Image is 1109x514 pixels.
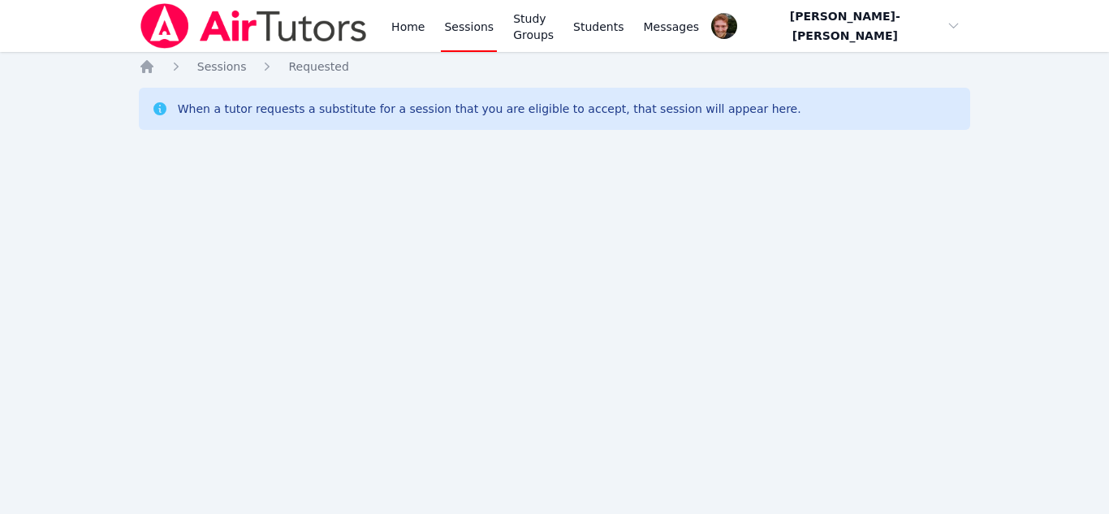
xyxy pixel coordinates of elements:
[197,60,247,73] span: Sessions
[197,58,247,75] a: Sessions
[288,58,348,75] a: Requested
[139,3,369,49] img: Air Tutors
[178,101,801,117] div: When a tutor requests a substitute for a session that you are eligible to accept, that session wi...
[288,60,348,73] span: Requested
[644,19,700,35] span: Messages
[139,58,971,75] nav: Breadcrumb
